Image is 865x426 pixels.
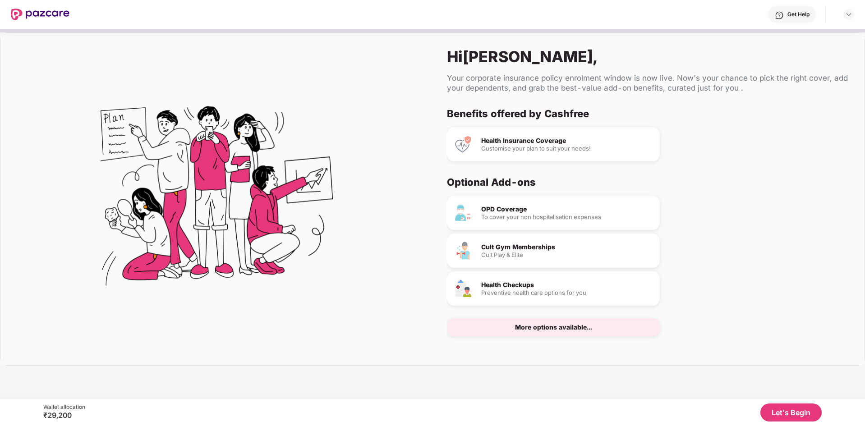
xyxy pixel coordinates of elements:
div: Your corporate insurance policy enrolment window is now live. Now's your chance to pick the right... [447,73,850,93]
div: To cover your non hospitalisation expenses [481,214,653,220]
div: Cult Play & Elite [481,252,653,258]
div: More options available... [515,324,592,330]
div: Wallet allocation [43,403,85,411]
button: Let's Begin [760,403,822,421]
img: Health Insurance Coverage [454,135,472,153]
img: Health Checkups [454,279,472,298]
img: Cult Gym Memberships [454,242,472,260]
img: svg+xml;base64,PHN2ZyBpZD0iRHJvcGRvd24tMzJ4MzIiIHhtbG5zPSJodHRwOi8vd3d3LnczLm9yZy8yMDAwL3N2ZyIgd2... [845,11,852,18]
div: Benefits offered by Cashfree [447,107,843,120]
img: Flex Benefits Illustration [101,83,333,315]
img: New Pazcare Logo [11,9,69,20]
div: Health Insurance Coverage [481,137,653,144]
div: Optional Add-ons [447,176,843,188]
div: Health Checkups [481,282,653,288]
div: Cult Gym Memberships [481,244,653,250]
img: OPD Coverage [454,204,472,222]
div: Get Help [787,11,810,18]
img: svg+xml;base64,PHN2ZyBpZD0iSGVscC0zMngzMiIgeG1sbnM9Imh0dHA6Ly93d3cudzMub3JnLzIwMDAvc3ZnIiB3aWR0aD... [775,11,784,20]
div: ₹29,200 [43,411,85,420]
div: Hi [PERSON_NAME] , [447,47,850,66]
div: Preventive health care options for you [481,290,653,296]
div: OPD Coverage [481,206,653,212]
div: Customise your plan to suit your needs! [481,146,653,151]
